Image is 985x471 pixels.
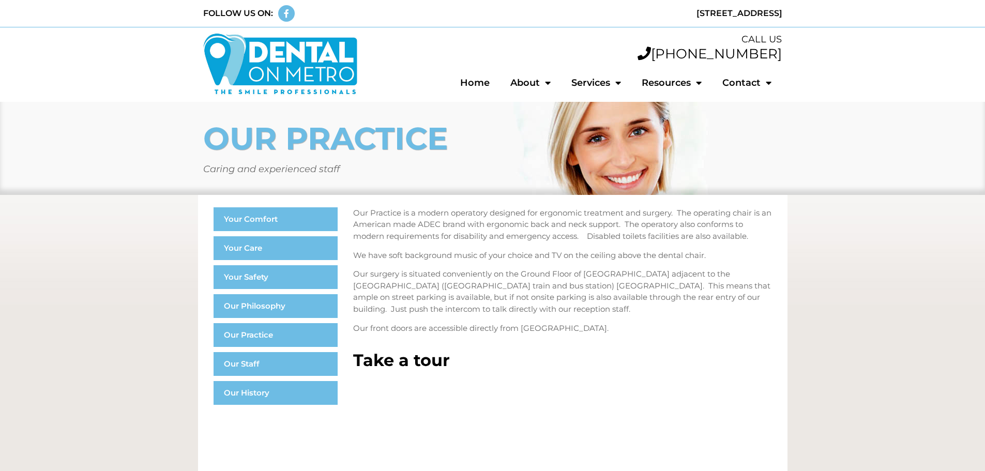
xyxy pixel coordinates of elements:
[214,207,338,231] a: Your Comfort
[631,71,712,95] a: Resources
[638,45,782,62] a: [PHONE_NUMBER]
[500,71,561,95] a: About
[203,7,273,20] div: FOLLOW US ON:
[450,71,500,95] a: Home
[214,294,338,318] a: Our Philosophy
[353,207,772,242] p: Our Practice is a modern operatory designed for ergonomic treatment and surgery. The operating ch...
[712,71,782,95] a: Contact
[353,268,772,315] p: Our surgery is situated conveniently on the Ground Floor of [GEOGRAPHIC_DATA] adjacent to the [GE...
[561,71,631,95] a: Services
[214,236,338,260] a: Your Care
[214,323,338,347] a: Our Practice
[498,7,782,20] div: [STREET_ADDRESS]
[203,123,782,154] h1: OUR PRACTICE
[214,265,338,289] a: Your Safety
[214,381,338,405] a: Our History
[353,352,772,369] h2: Take a tour
[214,207,338,405] nav: Menu
[203,164,782,174] h5: Caring and experienced staff
[368,33,782,47] div: CALL US
[353,250,772,262] p: We have soft background music of your choice and TV on the ceiling above the dental chair.
[353,323,772,335] p: Our front doors are accessible directly from [GEOGRAPHIC_DATA].
[368,71,782,95] nav: Menu
[214,352,338,376] a: Our Staff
